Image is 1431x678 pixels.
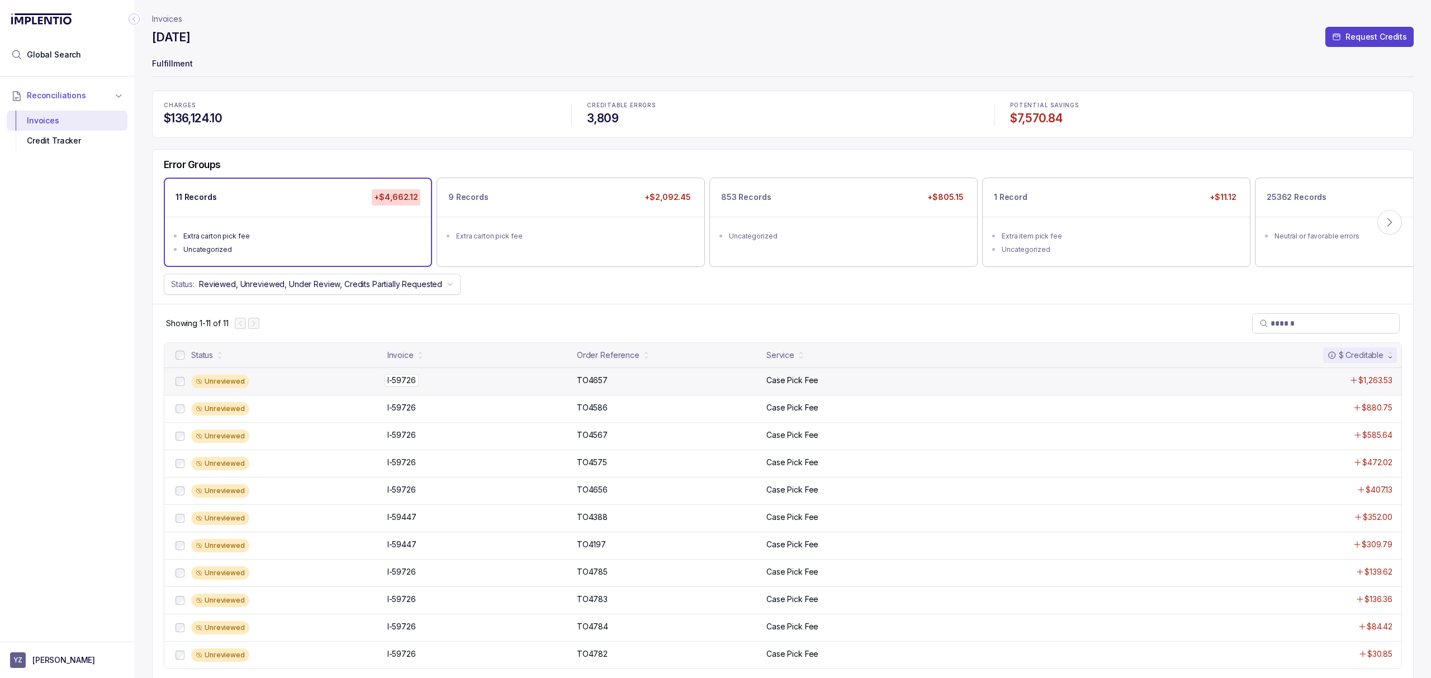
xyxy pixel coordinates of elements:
input: checkbox-checkbox [176,459,184,468]
div: Unreviewed [191,512,249,525]
a: Invoices [152,13,182,25]
p: Case Pick Fee [766,429,818,441]
div: Unreviewed [191,457,249,470]
p: I-59726 [387,594,416,605]
div: Unreviewed [191,402,249,416]
p: Case Pick Fee [766,594,818,605]
p: +$4,662.12 [372,189,420,205]
p: +$11.12 [1207,189,1239,205]
p: Case Pick Fee [766,375,818,386]
p: CREDITABLE ERRORS [587,102,979,109]
input: checkbox-checkbox [176,404,184,413]
p: 9 Records [448,192,489,203]
span: Global Search [27,49,81,60]
p: I-59726 [385,374,419,386]
span: User initials [10,652,26,668]
div: Extra carton pick fee [183,231,419,242]
input: checkbox-checkbox [176,651,184,660]
p: $472.02 [1362,457,1392,468]
p: Case Pick Fee [766,566,818,577]
div: Unreviewed [191,648,249,662]
p: $407.13 [1366,484,1392,495]
div: Credit Tracker [16,131,119,151]
p: $1,263.53 [1358,375,1392,386]
div: Unreviewed [191,375,249,388]
p: Status: [171,279,195,290]
p: TO4388 [577,512,608,523]
p: I-59726 [387,457,416,468]
p: 25362 Records [1267,192,1326,203]
h4: [DATE] [152,30,190,45]
p: Reviewed, Unreviewed, Under Review, Credits Partially Requested [199,279,442,290]
p: I-59447 [387,512,416,523]
div: Unreviewed [191,539,249,552]
div: $ Creditable [1328,350,1383,361]
div: Unreviewed [191,594,249,607]
p: I-59726 [387,402,416,413]
div: Unreviewed [191,621,249,634]
p: $84.42 [1367,621,1392,632]
h4: $7,570.84 [1010,111,1402,126]
div: Status [191,350,213,361]
p: TO4197 [577,539,606,550]
p: +$805.15 [925,189,966,205]
p: CHARGES [164,102,556,109]
p: 853 Records [721,192,771,203]
p: Fulfillment [152,54,1414,76]
p: $136.36 [1364,594,1392,605]
p: I-59726 [387,648,416,660]
div: Order Reference [577,350,639,361]
div: Unreviewed [191,566,249,580]
h5: Error Groups [164,159,221,171]
div: Remaining page entries [166,318,228,329]
p: I-59726 [387,621,416,632]
p: Case Pick Fee [766,621,818,632]
nav: breadcrumb [152,13,182,25]
h4: $136,124.10 [164,111,556,126]
p: TO4784 [577,621,608,632]
div: Extra item pick fee [1002,231,1238,242]
div: Service [766,350,794,361]
input: checkbox-checkbox [176,623,184,632]
p: Case Pick Fee [766,648,818,660]
button: Request Credits [1325,27,1414,47]
div: Uncategorized [183,244,419,255]
p: $352.00 [1363,512,1392,523]
div: Unreviewed [191,484,249,498]
p: Case Pick Fee [766,484,818,495]
div: Uncategorized [729,231,965,242]
p: +$2,092.45 [642,189,693,205]
input: checkbox-checkbox [176,569,184,577]
div: Invoice [387,350,414,361]
p: $30.85 [1367,648,1392,660]
input: checkbox-checkbox [176,514,184,523]
p: $309.79 [1362,539,1392,550]
p: I-59726 [387,484,416,495]
div: Unreviewed [191,429,249,443]
div: Uncategorized [1002,244,1238,255]
p: Request Credits [1345,31,1407,42]
input: checkbox-checkbox [176,432,184,441]
p: Case Pick Fee [766,402,818,413]
p: $585.64 [1362,429,1392,441]
p: TO4567 [577,429,608,441]
p: Showing 1-11 of 11 [166,318,228,329]
input: checkbox-checkbox [176,596,184,605]
p: TO4782 [577,648,608,660]
p: Case Pick Fee [766,539,818,550]
button: User initials[PERSON_NAME] [10,652,124,668]
p: POTENTIAL SAVINGS [1010,102,1402,109]
p: TO4657 [577,375,608,386]
p: I-59726 [387,566,416,577]
p: TO4586 [577,402,608,413]
p: 1 Record [994,192,1027,203]
p: Case Pick Fee [766,457,818,468]
p: 11 Records [176,192,217,203]
p: I-59447 [387,539,416,550]
p: Case Pick Fee [766,512,818,523]
div: Invoices [16,111,119,131]
input: checkbox-checkbox [176,351,184,360]
p: [PERSON_NAME] [32,655,95,666]
button: Reconciliations [7,83,127,108]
